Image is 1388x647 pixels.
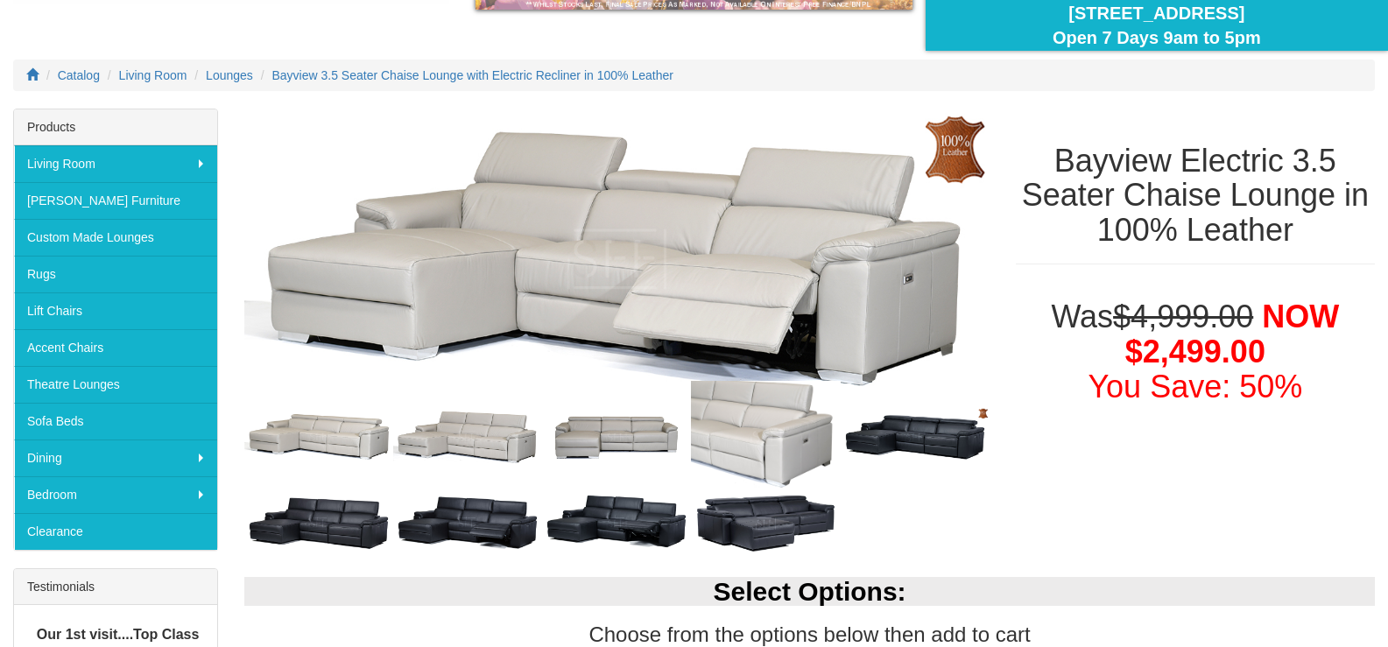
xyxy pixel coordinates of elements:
a: Dining [14,440,217,476]
a: Clearance [14,513,217,550]
h1: Was [1016,299,1375,404]
div: Testimonials [14,569,217,605]
a: Lounges [206,68,253,82]
a: Living Room [14,145,217,182]
a: Catalog [58,68,100,82]
a: Living Room [119,68,187,82]
div: Products [14,109,217,145]
b: Our 1st visit....Top Class [37,627,200,642]
b: Select Options: [714,577,906,606]
del: $4,999.00 [1113,299,1253,334]
a: Bedroom [14,476,217,513]
a: Bayview 3.5 Seater Chaise Lounge with Electric Recliner in 100% Leather [272,68,673,82]
a: Rugs [14,256,217,292]
a: Accent Chairs [14,329,217,366]
a: Sofa Beds [14,403,217,440]
a: Custom Made Lounges [14,219,217,256]
h1: Bayview Electric 3.5 Seater Chaise Lounge in 100% Leather [1016,144,1375,248]
a: Theatre Lounges [14,366,217,403]
a: Lift Chairs [14,292,217,329]
a: [PERSON_NAME] Furniture [14,182,217,219]
span: NOW $2,499.00 [1125,299,1340,369]
font: You Save: 50% [1088,369,1302,404]
h3: Choose from the options below then add to cart [244,623,1375,646]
